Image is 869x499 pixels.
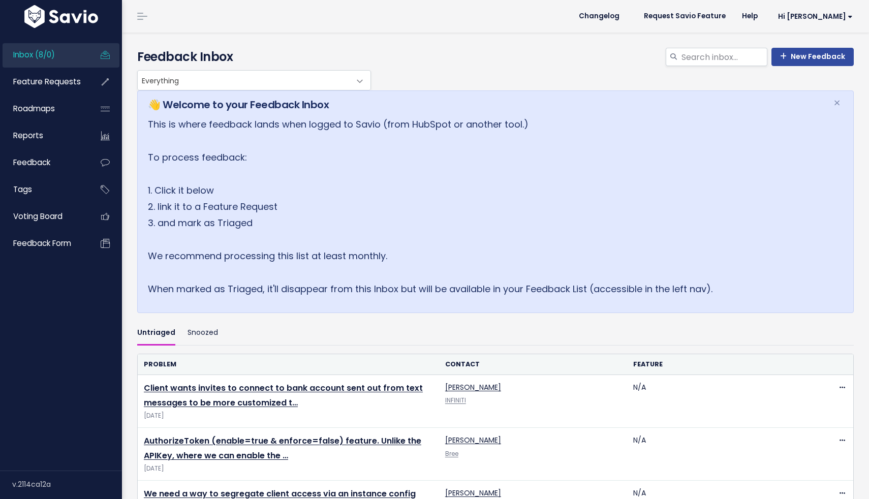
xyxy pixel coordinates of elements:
[13,184,32,195] span: Tags
[3,124,84,147] a: Reports
[13,157,50,168] span: Feedback
[445,488,501,498] a: [PERSON_NAME]
[833,95,841,111] span: ×
[3,70,84,93] a: Feature Requests
[445,450,458,458] a: Bree
[13,103,55,114] span: Roadmaps
[627,354,816,375] th: Feature
[137,48,854,66] h4: Feedback Inbox
[144,435,421,461] a: AuthorizeToken (enable=true & enforce=false) feature. Unlike the APIKey, where we can enable the …
[771,48,854,66] a: New Feedback
[148,116,821,297] p: This is where feedback lands when logged to Savio (from HubSpot or another tool.) To process feed...
[144,463,433,474] span: [DATE]
[636,9,734,24] a: Request Savio Feature
[766,9,861,24] a: Hi [PERSON_NAME]
[627,428,816,481] td: N/A
[144,411,433,421] span: [DATE]
[3,97,84,120] a: Roadmaps
[137,321,854,345] ul: Filter feature requests
[778,13,853,20] span: Hi [PERSON_NAME]
[3,151,84,174] a: Feedback
[445,435,501,445] a: [PERSON_NAME]
[138,71,350,90] span: Everything
[445,396,466,404] a: INFINITI
[138,354,439,375] th: Problem
[148,97,821,112] h5: 👋 Welcome to your Feedback Inbox
[3,43,84,67] a: Inbox (8/0)
[627,375,816,428] td: N/A
[188,321,218,345] a: Snoozed
[13,238,71,248] span: Feedback form
[13,130,43,141] span: Reports
[12,471,122,497] div: v.2114ca12a
[22,5,101,28] img: logo-white.9d6f32f41409.svg
[3,178,84,201] a: Tags
[3,232,84,255] a: Feedback form
[680,48,767,66] input: Search inbox...
[137,70,371,90] span: Everything
[439,354,628,375] th: Contact
[13,211,63,222] span: Voting Board
[579,13,619,20] span: Changelog
[823,91,851,115] button: Close
[144,382,423,409] a: Client wants invites to connect to bank account sent out from text messages to be more customized t…
[13,76,81,87] span: Feature Requests
[137,321,175,345] a: Untriaged
[3,205,84,228] a: Voting Board
[734,9,766,24] a: Help
[445,382,501,392] a: [PERSON_NAME]
[13,49,55,60] span: Inbox (8/0)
